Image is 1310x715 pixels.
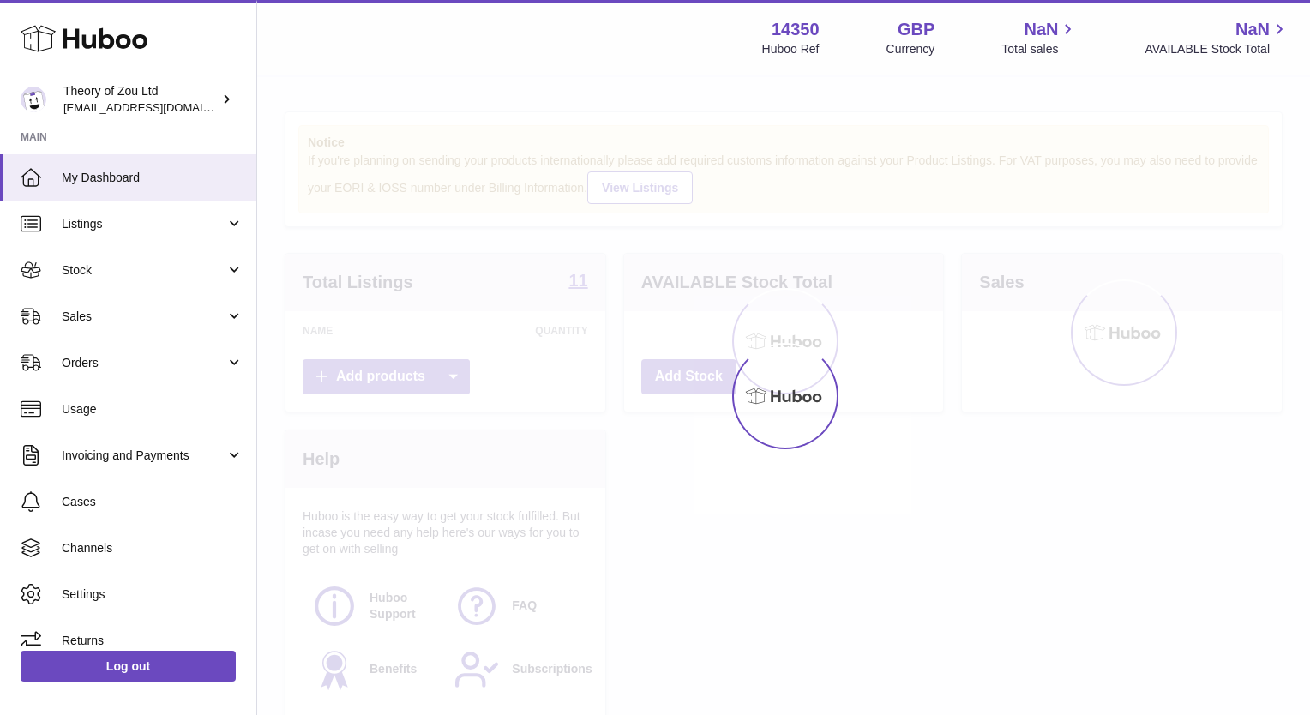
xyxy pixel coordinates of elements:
[1145,41,1289,57] span: AVAILABLE Stock Total
[63,83,218,116] div: Theory of Zou Ltd
[898,18,934,41] strong: GBP
[1145,18,1289,57] a: NaN AVAILABLE Stock Total
[62,262,225,279] span: Stock
[1001,41,1078,57] span: Total sales
[62,401,243,418] span: Usage
[62,448,225,464] span: Invoicing and Payments
[63,100,252,114] span: [EMAIL_ADDRESS][DOMAIN_NAME]
[762,41,820,57] div: Huboo Ref
[1024,18,1058,41] span: NaN
[62,309,225,325] span: Sales
[62,540,243,556] span: Channels
[62,633,243,649] span: Returns
[886,41,935,57] div: Currency
[62,216,225,232] span: Listings
[772,18,820,41] strong: 14350
[21,87,46,112] img: amit@themightyspice.com
[62,494,243,510] span: Cases
[62,355,225,371] span: Orders
[62,170,243,186] span: My Dashboard
[21,651,236,682] a: Log out
[1235,18,1270,41] span: NaN
[62,586,243,603] span: Settings
[1001,18,1078,57] a: NaN Total sales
